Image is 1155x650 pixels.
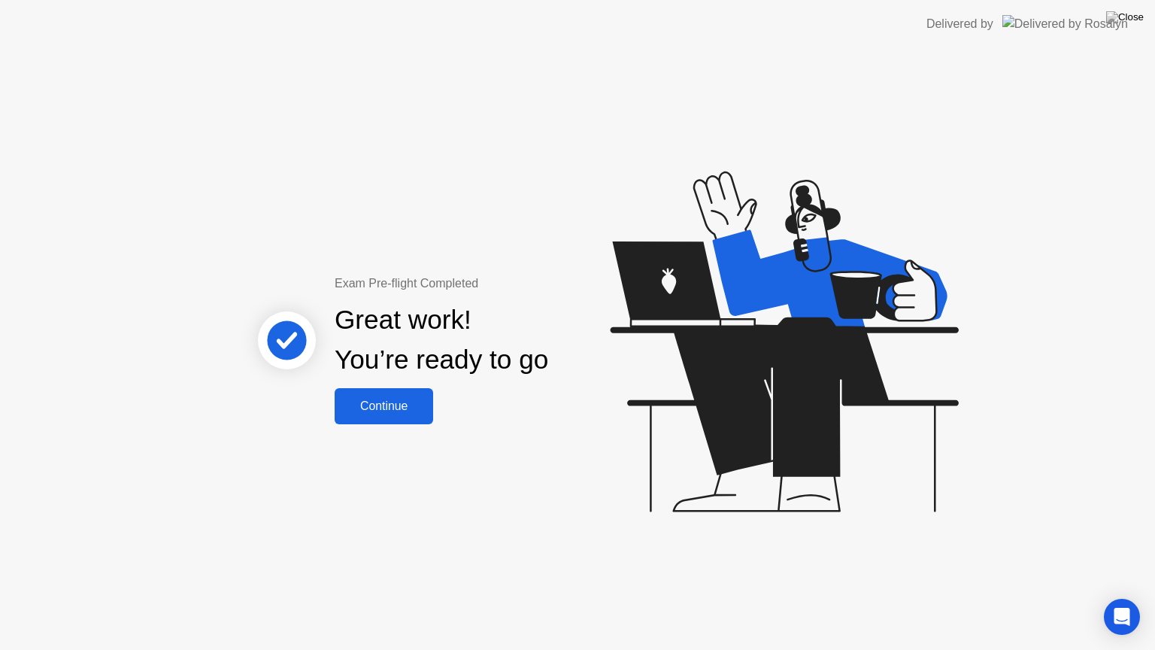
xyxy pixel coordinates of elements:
[335,275,645,293] div: Exam Pre-flight Completed
[926,15,993,33] div: Delivered by
[1104,599,1140,635] div: Open Intercom Messenger
[339,399,429,413] div: Continue
[1002,15,1128,32] img: Delivered by Rosalyn
[335,300,548,380] div: Great work! You’re ready to go
[335,388,433,424] button: Continue
[1106,11,1144,23] img: Close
